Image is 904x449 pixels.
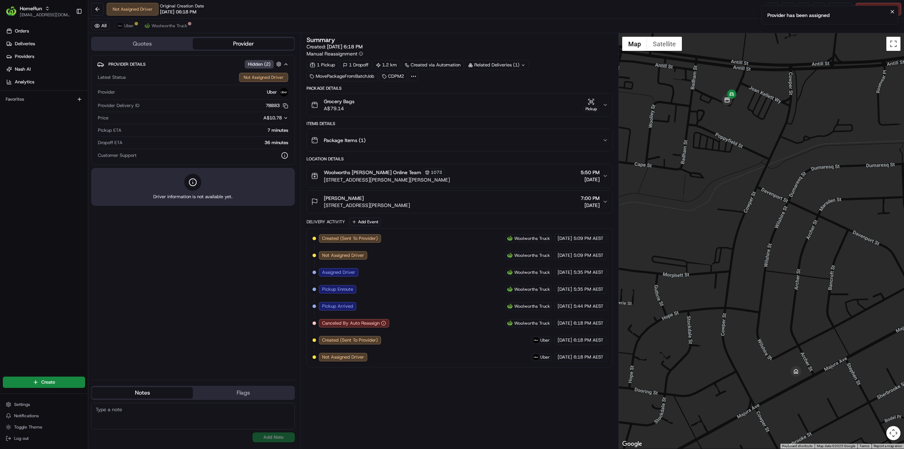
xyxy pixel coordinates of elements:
[307,85,613,91] div: Package Details
[322,269,355,276] span: Assigned Driver
[3,377,85,388] button: Create
[98,74,126,81] span: Latest Status
[92,38,193,49] button: Quotes
[98,127,121,134] span: Pickup ETA
[402,60,464,70] div: Created via Automation
[3,3,73,20] button: HomeRunHomeRun[EMAIL_ADDRESS][DOMAIN_NAME]
[307,156,613,162] div: Location Details
[226,115,288,121] button: A$10.78
[573,286,603,293] span: 5:35 PM AEST
[41,379,55,385] span: Create
[97,58,289,70] button: Provider DetailsHidden (2)
[151,23,187,29] span: Woolworths Truck
[14,413,39,419] span: Notifications
[14,424,42,430] span: Toggle Theme
[108,61,145,67] span: Provider Details
[20,12,70,18] button: [EMAIL_ADDRESS][DOMAIN_NAME]
[558,286,572,293] span: [DATE]
[324,176,450,183] span: [STREET_ADDRESS][PERSON_NAME][PERSON_NAME]
[533,354,539,360] img: uber-new-logo.jpeg
[431,170,442,175] span: 1073
[507,270,513,275] img: ww.png
[307,94,612,116] button: Grocery BagsA$79.14Pickup
[349,218,381,226] button: Add Event
[507,320,513,326] img: ww.png
[540,337,550,343] span: Uber
[3,38,88,49] a: Deliveries
[886,426,900,440] button: Map camera controls
[583,106,600,112] div: Pickup
[307,60,338,70] div: 1 Pickup
[507,286,513,292] img: ww.png
[248,61,270,67] span: Hidden ( 2 )
[581,169,600,176] span: 5:50 PM
[324,169,421,176] span: Woolworths [PERSON_NAME] Online Team
[573,354,603,360] span: 6:18 PM AEST
[514,236,550,241] span: Woolworths Truck
[15,28,29,34] span: Orders
[322,303,353,309] span: Pickup Arrived
[307,50,363,57] button: Manual Reassignment
[307,190,612,213] button: [PERSON_NAME][STREET_ADDRESS][PERSON_NAME]7:00 PM[DATE]
[581,202,600,209] span: [DATE]
[583,98,600,112] button: Pickup
[886,37,900,51] button: Toggle fullscreen view
[540,354,550,360] span: Uber
[573,337,603,343] span: 6:18 PM AEST
[767,12,829,19] div: Provider has been assigned
[322,235,378,242] span: Created (Sent To Provider)
[92,387,193,398] button: Notes
[581,176,600,183] span: [DATE]
[193,38,294,49] button: Provider
[98,89,115,95] span: Provider
[307,71,377,81] div: MovePackageFromBatchJob
[324,195,364,202] span: [PERSON_NAME]
[514,320,550,326] span: Woolworths Truck
[558,235,572,242] span: [DATE]
[20,5,42,12] button: HomeRun
[558,269,572,276] span: [DATE]
[98,152,137,159] span: Customer Support
[160,3,204,9] span: Original Creation Date
[117,23,123,29] img: uber-new-logo.jpeg
[15,66,31,72] span: Nash AI
[620,439,644,449] a: Open this area in Google Maps (opens a new window)
[267,89,277,95] span: Uber
[507,236,513,241] img: ww.png
[782,444,813,449] button: Keyboard shortcuts
[465,60,529,70] div: Related Deliveries (1)
[573,269,603,276] span: 5:35 PM AEST
[6,6,17,17] img: HomeRun
[3,400,85,409] button: Settings
[3,422,85,432] button: Toggle Theme
[581,195,600,202] span: 7:00 PM
[327,43,363,50] span: [DATE] 6:18 PM
[245,60,283,69] button: Hidden (2)
[14,436,29,441] span: Log out
[124,127,288,134] div: 7 minutes
[91,22,110,30] button: All
[263,115,282,121] span: A$10.78
[573,320,603,326] span: 6:18 PM AEST
[340,60,371,70] div: 1 Dropoff
[114,22,137,30] button: Uber
[514,253,550,258] span: Woolworths Truck
[144,23,150,29] img: ww.png
[514,286,550,292] span: Woolworths Truck
[620,439,644,449] img: Google
[266,102,288,109] button: 7BB83
[573,235,603,242] span: 5:09 PM AEST
[573,252,603,259] span: 5:09 PM AEST
[817,444,855,448] span: Map data ©2025 Google
[3,76,88,88] a: Analytics
[324,137,365,144] span: Package Items ( 1 )
[647,37,682,51] button: Show satellite imagery
[3,64,88,75] a: Nash AI
[514,303,550,309] span: Woolworths Truck
[3,94,85,105] div: Favorites
[153,194,232,200] span: Driver information is not available yet.
[307,37,335,43] h3: Summary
